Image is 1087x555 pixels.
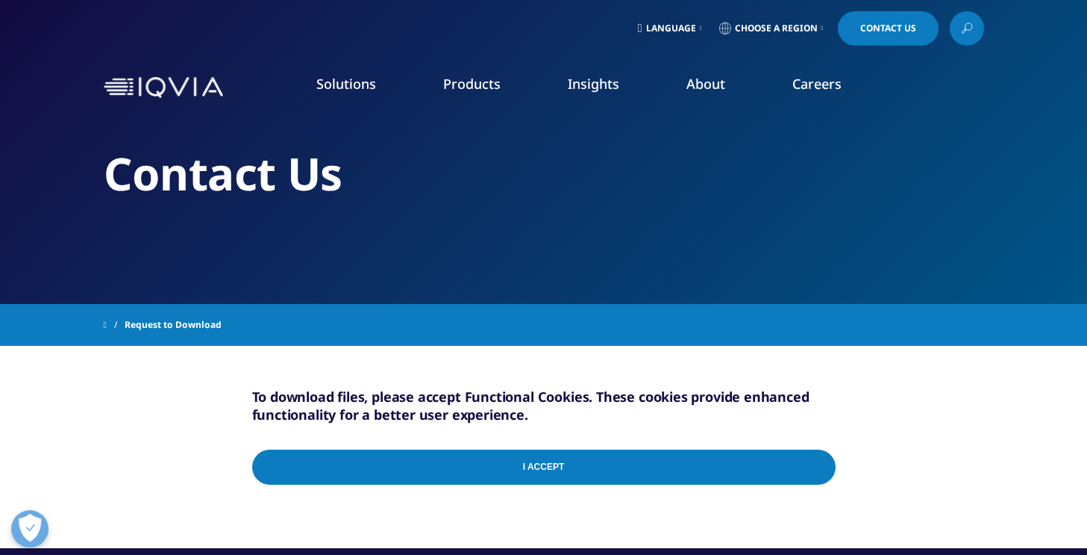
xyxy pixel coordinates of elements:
span: Contact Us [860,24,916,33]
span: Choose a Region [735,22,818,34]
a: About [686,75,725,93]
span: Language [646,22,696,34]
nav: Primary [229,52,984,123]
button: Präferenzen öffnen [11,510,48,548]
a: Solutions [316,75,376,93]
h5: To download files, please accept Functional Cookies. These cookies provide enhanced functionality... [252,388,836,424]
a: Careers [792,75,842,93]
a: Contact Us [838,11,939,46]
span: Request to Download [125,311,222,338]
a: Insights [568,75,619,93]
h2: Contact Us [104,146,984,202]
a: Products [443,75,501,93]
input: I Accept [252,450,836,485]
img: IQVIA Healthcare Information Technology and Pharma Clinical Research Company [104,77,223,99]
